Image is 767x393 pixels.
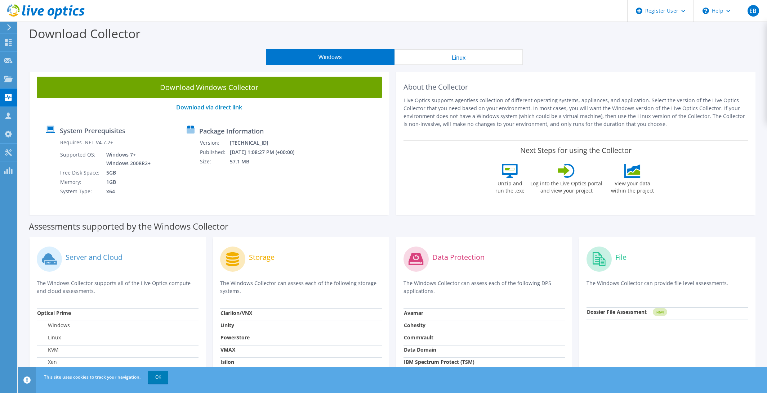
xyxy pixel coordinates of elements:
[101,187,152,196] td: x64
[220,310,252,316] strong: Clariion/VNX
[229,157,304,166] td: 57.1 MB
[656,310,664,314] tspan: NEW!
[404,322,425,329] strong: Cohesity
[220,322,234,329] strong: Unity
[37,322,70,329] label: Windows
[404,346,436,353] strong: Data Domain
[200,148,229,157] td: Published:
[200,138,229,148] td: Version:
[37,279,199,295] p: The Windows Collector supports all of the Live Optics compute and cloud assessments.
[37,334,61,341] label: Linux
[200,157,229,166] td: Size:
[60,177,101,187] td: Memory:
[493,178,526,194] label: Unzip and run the .exe
[403,96,749,128] p: Live Optics supports agentless collection of different operating systems, appliances, and applica...
[220,358,234,365] strong: Isilon
[29,25,141,42] label: Download Collector
[432,254,485,261] label: Data Protection
[404,334,433,341] strong: CommVault
[587,279,748,294] p: The Windows Collector can provide file level assessments.
[37,77,382,98] a: Download Windows Collector
[229,148,304,157] td: [DATE] 1:08:27 PM (+00:00)
[60,150,101,168] td: Supported OS:
[220,346,235,353] strong: VMAX
[220,334,250,341] strong: PowerStore
[404,310,423,316] strong: Avamar
[60,168,101,177] td: Free Disk Space:
[520,146,632,155] label: Next Steps for using the Collector
[199,127,264,135] label: Package Information
[220,279,382,295] p: The Windows Collector can assess each of the following storage systems.
[748,5,759,17] span: EB
[404,358,474,365] strong: IBM Spectrum Protect (TSM)
[37,310,71,316] strong: Optical Prime
[60,127,125,134] label: System Prerequisites
[101,168,152,177] td: 5GB
[60,187,101,196] td: System Type:
[101,177,152,187] td: 1GB
[530,178,603,194] label: Log into the Live Optics portal and view your project
[403,279,565,295] p: The Windows Collector can assess each of the following DPS applications.
[29,223,228,230] label: Assessments supported by the Windows Collector
[615,254,626,261] label: File
[249,254,275,261] label: Storage
[266,49,394,65] button: Windows
[148,371,168,384] a: OK
[37,346,59,353] label: KVM
[37,358,57,366] label: Xen
[403,83,749,91] h2: About the Collector
[394,49,523,65] button: Linux
[703,8,709,14] svg: \n
[44,374,141,380] span: This site uses cookies to track your navigation.
[606,178,658,194] label: View your data within the project
[229,138,304,148] td: [TECHNICAL_ID]
[176,103,242,111] a: Download via direct link
[60,139,113,146] label: Requires .NET V4.7.2+
[66,254,122,261] label: Server and Cloud
[101,150,152,168] td: Windows 7+ Windows 2008R2+
[587,308,647,315] strong: Dossier File Assessment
